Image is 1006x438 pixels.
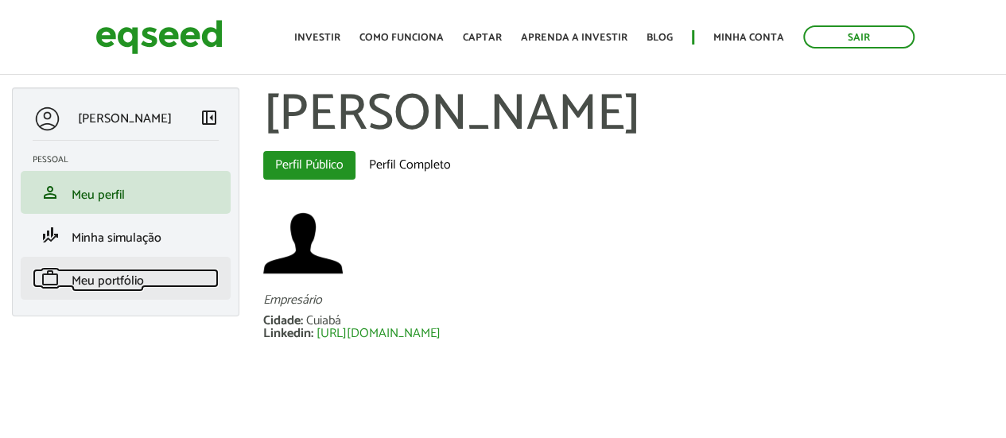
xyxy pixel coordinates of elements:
[21,257,231,300] li: Meu portfólio
[41,183,60,202] span: person
[200,108,219,127] span: left_panel_close
[33,155,231,165] h2: Pessoal
[21,214,231,257] li: Minha simulação
[21,171,231,214] li: Meu perfil
[72,227,161,249] span: Minha simulação
[463,33,502,43] a: Captar
[263,203,343,283] img: Foto de Leonardo Gregianin
[33,226,219,245] a: finance_modeMinha simulação
[306,315,341,328] div: Cuiabá
[263,315,306,328] div: Cidade
[33,183,219,202] a: personMeu perfil
[41,269,60,288] span: work
[647,33,673,43] a: Blog
[713,33,784,43] a: Minha conta
[263,87,994,143] h1: [PERSON_NAME]
[357,151,463,180] a: Perfil Completo
[263,328,317,340] div: Linkedin
[311,323,313,344] span: :
[263,203,343,283] a: Ver perfil do usuário.
[78,111,172,126] p: [PERSON_NAME]
[294,33,340,43] a: Investir
[521,33,627,43] a: Aprenda a investir
[263,294,994,307] div: Empresário
[263,151,355,180] a: Perfil Público
[41,226,60,245] span: finance_mode
[803,25,915,48] a: Sair
[95,16,223,58] img: EqSeed
[317,328,441,340] a: [URL][DOMAIN_NAME]
[72,270,144,292] span: Meu portfólio
[200,108,219,130] a: Colapsar menu
[359,33,444,43] a: Como funciona
[72,184,125,206] span: Meu perfil
[301,310,303,331] span: :
[33,269,219,288] a: workMeu portfólio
